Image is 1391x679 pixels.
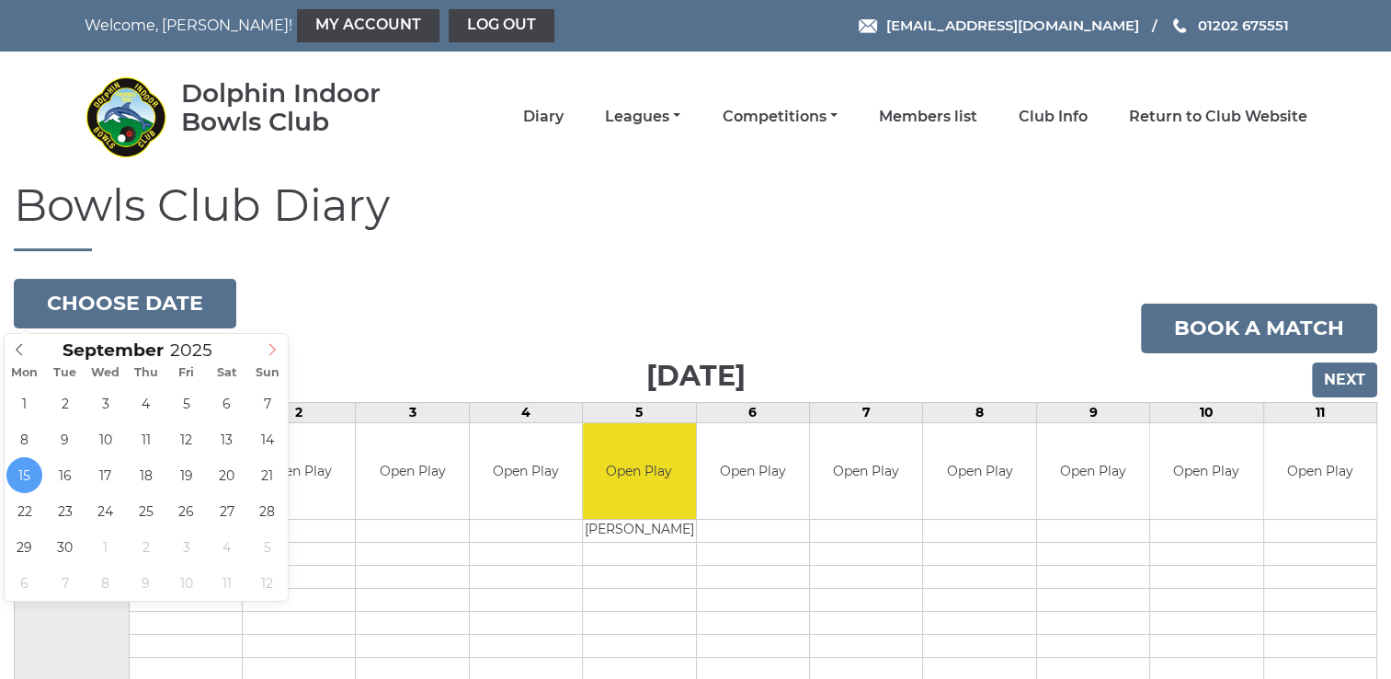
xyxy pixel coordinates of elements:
[45,367,86,379] span: Tue
[696,402,809,422] td: 6
[470,423,582,520] td: Open Play
[247,367,288,379] span: Sun
[859,15,1138,36] a: Email [EMAIL_ADDRESS][DOMAIN_NAME]
[583,423,695,520] td: Open Play
[242,402,355,422] td: 2
[87,386,123,421] span: September 3, 2025
[356,423,468,520] td: Open Play
[209,421,245,457] span: September 13, 2025
[168,565,204,601] span: October 10, 2025
[209,386,245,421] span: September 6, 2025
[809,402,922,422] td: 7
[86,367,126,379] span: Wed
[249,529,285,565] span: October 5, 2025
[697,423,809,520] td: Open Play
[85,75,167,158] img: Dolphin Indoor Bowls Club
[923,423,1035,520] td: Open Play
[14,181,1377,251] h1: Bowls Club Diary
[1312,363,1377,397] input: Next
[128,421,164,457] span: September 11, 2025
[168,529,204,565] span: October 3, 2025
[1197,17,1288,34] span: 01202 675551
[181,79,434,136] div: Dolphin Indoor Bowls Club
[85,9,578,42] nav: Welcome, [PERSON_NAME]!
[87,457,123,493] span: September 17, 2025
[885,17,1138,34] span: [EMAIL_ADDRESS][DOMAIN_NAME]
[1150,402,1263,422] td: 10
[63,342,164,360] span: Scroll to increment
[583,402,696,422] td: 5
[47,457,83,493] span: September 16, 2025
[128,565,164,601] span: October 9, 2025
[47,493,83,529] span: September 23, 2025
[47,565,83,601] span: October 7, 2025
[249,386,285,421] span: September 7, 2025
[87,421,123,457] span: September 10, 2025
[166,367,207,379] span: Fri
[168,386,204,421] span: September 5, 2025
[1129,107,1307,127] a: Return to Club Website
[1264,423,1377,520] td: Open Play
[1150,423,1262,520] td: Open Play
[249,565,285,601] span: October 12, 2025
[128,386,164,421] span: September 4, 2025
[356,402,469,422] td: 3
[6,493,42,529] span: September 22, 2025
[6,565,42,601] span: October 6, 2025
[128,457,164,493] span: September 18, 2025
[6,421,42,457] span: September 8, 2025
[47,529,83,565] span: September 30, 2025
[209,493,245,529] span: September 27, 2025
[879,107,977,127] a: Members list
[1141,304,1377,353] a: Book a match
[1170,15,1288,36] a: Phone us 01202 675551
[859,19,877,33] img: Email
[14,279,236,328] button: Choose date
[87,493,123,529] span: September 24, 2025
[128,529,164,565] span: October 2, 2025
[605,107,680,127] a: Leagues
[1263,402,1377,422] td: 11
[87,565,123,601] span: October 8, 2025
[6,386,42,421] span: September 1, 2025
[47,386,83,421] span: September 2, 2025
[523,107,564,127] a: Diary
[168,421,204,457] span: September 12, 2025
[923,402,1036,422] td: 8
[1036,402,1149,422] td: 9
[722,107,837,127] a: Competitions
[164,339,235,361] input: Scroll to increment
[6,529,42,565] span: September 29, 2025
[249,421,285,457] span: September 14, 2025
[126,367,166,379] span: Thu
[469,402,582,422] td: 4
[168,493,204,529] span: September 26, 2025
[168,457,204,493] span: September 19, 2025
[249,457,285,493] span: September 21, 2025
[243,423,355,520] td: Open Play
[449,9,554,42] a: Log out
[128,493,164,529] span: September 25, 2025
[209,529,245,565] span: October 4, 2025
[1019,107,1088,127] a: Club Info
[87,529,123,565] span: October 1, 2025
[6,457,42,493] span: September 15, 2025
[209,457,245,493] span: September 20, 2025
[583,520,695,543] td: [PERSON_NAME]
[1173,18,1186,33] img: Phone us
[207,367,247,379] span: Sat
[297,9,439,42] a: My Account
[47,421,83,457] span: September 9, 2025
[249,493,285,529] span: September 28, 2025
[5,367,45,379] span: Mon
[209,565,245,601] span: October 11, 2025
[1037,423,1149,520] td: Open Play
[810,423,922,520] td: Open Play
